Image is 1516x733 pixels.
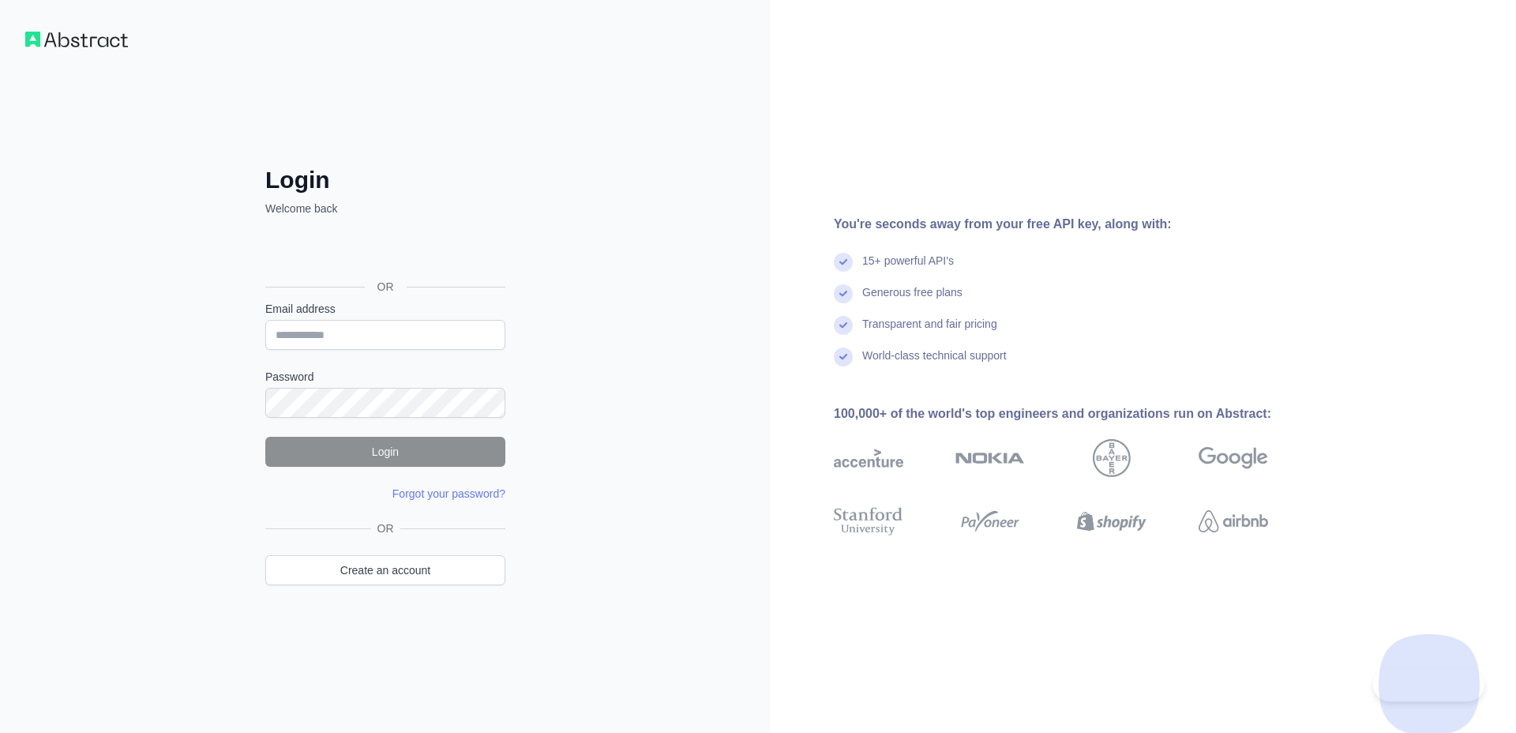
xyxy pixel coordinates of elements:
[862,316,997,348] div: Transparent and fair pricing
[834,404,1319,423] div: 100,000+ of the world's top engineers and organizations run on Abstract:
[371,521,400,536] span: OR
[1373,668,1484,701] iframe: Toggle Customer Support
[834,439,903,477] img: accenture
[265,301,505,317] label: Email address
[265,201,505,216] p: Welcome back
[265,437,505,467] button: Login
[365,279,407,295] span: OR
[834,504,903,539] img: stanford university
[265,234,502,269] div: Sign in with Google. Opens in new tab
[265,166,505,194] h2: Login
[834,215,1319,234] div: You're seconds away from your free API key, along with:
[257,234,510,269] iframe: Sign in with Google Button
[862,253,954,284] div: 15+ powerful API's
[392,487,505,500] a: Forgot your password?
[25,32,128,47] img: Workflow
[834,316,853,335] img: check mark
[955,504,1025,539] img: payoneer
[1077,504,1146,539] img: shopify
[955,439,1025,477] img: nokia
[862,284,963,316] div: Generous free plans
[834,284,853,303] img: check mark
[265,369,505,385] label: Password
[265,555,505,585] a: Create an account
[834,253,853,272] img: check mark
[1199,504,1268,539] img: airbnb
[1093,439,1131,477] img: bayer
[1199,439,1268,477] img: google
[834,348,853,366] img: check mark
[862,348,1007,379] div: World-class technical support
